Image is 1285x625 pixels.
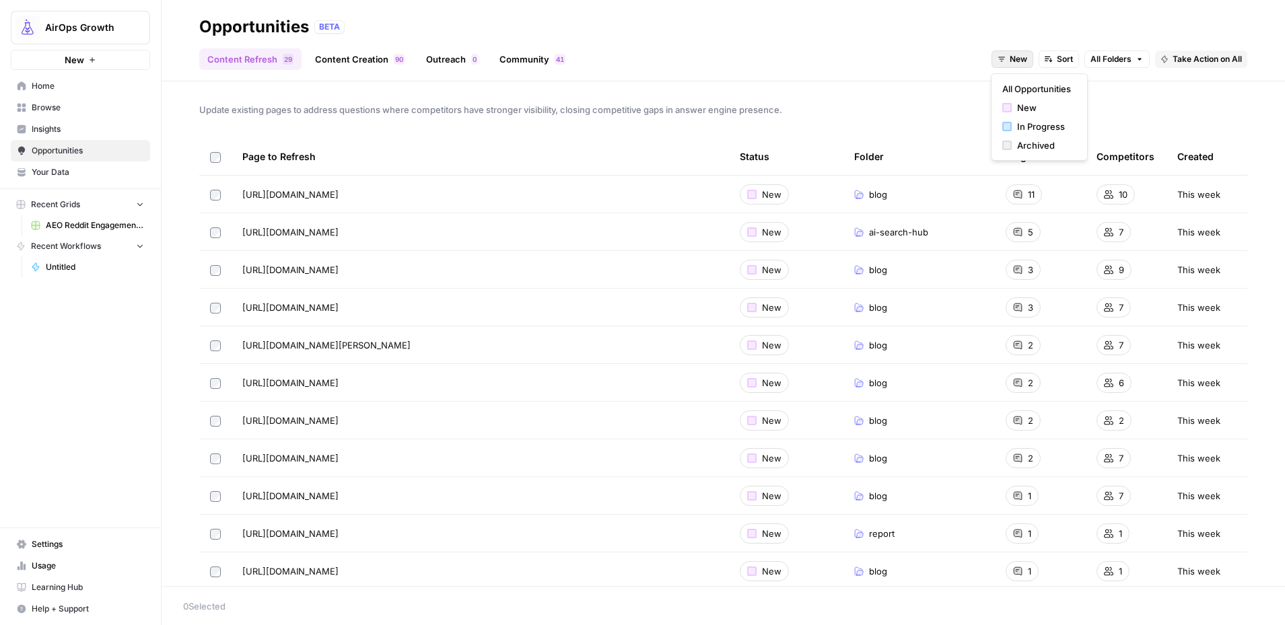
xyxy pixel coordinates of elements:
[1177,376,1220,390] span: This week
[854,138,884,175] div: Folder
[288,54,292,65] span: 9
[1028,527,1031,540] span: 1
[1119,451,1123,465] span: 7
[46,219,144,231] span: AEO Reddit Engagement (1)
[11,161,150,183] a: Your Data
[1173,53,1242,65] span: Take Action on All
[1119,564,1122,578] span: 1
[242,225,339,239] span: [URL][DOMAIN_NAME]
[11,140,150,161] a: Opportunities
[11,534,150,555] a: Settings
[394,54,405,65] div: 90
[1097,138,1154,175] div: Competitors
[395,54,399,65] span: 9
[473,54,477,65] span: 0
[31,198,80,211] span: Recent Grids
[762,414,782,427] span: New
[11,598,150,620] button: Help + Support
[32,603,144,615] span: Help + Support
[1028,451,1033,465] span: 2
[762,225,782,239] span: New
[32,123,144,135] span: Insights
[1028,263,1033,277] span: 3
[242,188,339,201] span: [URL][DOMAIN_NAME]
[307,48,413,70] a: Content Creation90
[1177,138,1214,175] div: Created
[1057,53,1073,65] span: Sort
[242,138,718,175] div: Page to Refresh
[11,555,150,577] a: Usage
[762,564,782,578] span: New
[869,414,887,427] span: blog
[1177,564,1220,578] span: This week
[199,103,1247,116] span: Update existing pages to address questions where competitors have stronger visibility, closing co...
[11,75,150,97] a: Home
[199,16,309,38] div: Opportunities
[992,50,1033,68] button: New
[1119,489,1123,503] span: 7
[869,489,887,503] span: blog
[25,256,150,278] a: Untitled
[1119,188,1127,201] span: 10
[491,48,574,70] a: Community41
[1010,53,1027,65] span: New
[1177,489,1220,503] span: This week
[1119,338,1123,352] span: 7
[11,194,150,215] button: Recent Grids
[1119,376,1124,390] span: 6
[1177,301,1220,314] span: This week
[32,166,144,178] span: Your Data
[242,527,339,540] span: [URL][DOMAIN_NAME]
[1119,263,1124,277] span: 9
[1028,376,1033,390] span: 2
[11,50,150,70] button: New
[11,97,150,118] a: Browse
[32,145,144,157] span: Opportunities
[762,527,782,540] span: New
[242,564,339,578] span: [URL][DOMAIN_NAME]
[1028,225,1033,239] span: 5
[1017,120,1071,133] span: In Progress
[1177,527,1220,540] span: This week
[1028,414,1033,427] span: 2
[45,21,127,34] span: AirOps Growth
[32,538,144,550] span: Settings
[32,560,144,572] span: Usage
[1090,53,1132,65] span: All Folders
[1028,489,1031,503] span: 1
[283,54,293,65] div: 29
[1177,225,1220,239] span: This week
[242,301,339,314] span: [URL][DOMAIN_NAME]
[15,15,40,40] img: AirOps Growth Logo
[242,414,339,427] span: [URL][DOMAIN_NAME]
[1177,188,1220,201] span: This week
[555,54,565,65] div: 41
[1119,414,1124,427] span: 2
[869,451,887,465] span: blog
[1028,301,1033,314] span: 3
[1177,451,1220,465] span: This week
[284,54,288,65] span: 2
[869,527,895,540] span: report
[762,188,782,201] span: New
[1039,50,1079,68] button: Sort
[1084,50,1150,68] button: All Folders
[242,451,339,465] span: [URL][DOMAIN_NAME]
[1155,50,1247,68] button: Take Action on All
[11,11,150,44] button: Workspace: AirOps Growth
[869,263,887,277] span: blog
[560,54,564,65] span: 1
[1177,338,1220,352] span: This week
[1028,564,1031,578] span: 1
[556,54,560,65] span: 4
[242,338,411,352] span: [URL][DOMAIN_NAME][PERSON_NAME]
[1119,225,1123,239] span: 7
[762,338,782,352] span: New
[869,564,887,578] span: blog
[1002,82,1071,96] span: All Opportunities
[31,240,101,252] span: Recent Workflows
[418,48,486,70] a: Outreach0
[1119,301,1123,314] span: 7
[1017,139,1071,152] span: Archived
[1119,527,1122,540] span: 1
